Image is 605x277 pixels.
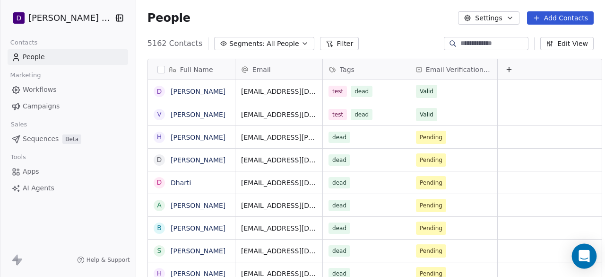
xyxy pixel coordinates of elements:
[572,244,597,269] div: Open Intercom Messenger
[241,87,317,96] span: [EMAIL_ADDRESS][DOMAIN_NAME]
[171,247,225,255] a: [PERSON_NAME]
[328,86,347,97] span: test
[410,59,497,80] div: Email Verification Status
[8,131,128,147] a: SequencesBeta
[328,245,350,257] span: dead
[157,132,162,142] div: H
[351,109,372,120] span: dead
[157,200,162,210] div: A
[229,39,265,49] span: Segments:
[77,256,130,264] a: Help & Support
[180,65,213,74] span: Full Name
[420,133,442,142] span: Pending
[328,223,350,234] span: dead
[171,224,225,232] a: [PERSON_NAME]
[241,201,317,210] span: [EMAIL_ADDRESS][DOMAIN_NAME]
[7,117,31,132] span: Sales
[171,202,225,209] a: [PERSON_NAME]
[157,109,162,119] div: V
[6,36,42,50] span: Contacts
[241,155,317,165] span: [EMAIL_ADDRESS][DOMAIN_NAME]
[340,65,354,74] span: Tags
[420,110,433,119] span: Valid
[540,37,594,50] button: Edit View
[420,201,442,210] span: Pending
[23,101,60,111] span: Campaigns
[241,178,317,188] span: [EMAIL_ADDRESS][DOMAIN_NAME]
[241,110,317,119] span: [EMAIL_ADDRESS][DOMAIN_NAME]
[171,134,225,141] a: [PERSON_NAME]
[8,98,128,114] a: Campaigns
[420,178,442,188] span: Pending
[23,167,39,177] span: Apps
[11,10,107,26] button: D[PERSON_NAME] Nutrition
[17,13,22,23] span: D
[8,82,128,98] a: Workflows
[323,59,410,80] div: Tags
[7,150,30,164] span: Tools
[328,200,350,211] span: dead
[241,223,317,233] span: [EMAIL_ADDRESS][DOMAIN_NAME]
[241,246,317,256] span: [EMAIL_ADDRESS][DOMAIN_NAME]
[171,88,225,95] a: [PERSON_NAME]
[267,39,299,49] span: All People
[23,134,59,144] span: Sequences
[420,246,442,256] span: Pending
[351,86,372,97] span: dead
[328,109,347,120] span: test
[171,179,191,187] a: Dharti
[62,134,81,144] span: Beta
[252,65,271,74] span: Email
[420,223,442,233] span: Pending
[320,37,359,50] button: Filter
[171,111,225,118] a: [PERSON_NAME]
[157,246,161,256] div: S
[8,49,128,65] a: People
[328,132,350,143] span: dead
[241,133,317,142] span: [EMAIL_ADDRESS][PERSON_NAME][DOMAIN_NAME]
[23,52,45,62] span: People
[86,256,130,264] span: Help & Support
[156,87,162,97] div: d
[328,154,350,166] span: dead
[527,11,594,25] button: Add Contacts
[156,178,162,188] div: D
[28,12,112,24] span: [PERSON_NAME] Nutrition
[148,59,235,80] div: Full Name
[157,223,162,233] div: B
[8,164,128,179] a: Apps
[23,85,57,95] span: Workflows
[156,155,162,165] div: d
[235,59,322,80] div: Email
[328,177,350,188] span: dead
[23,183,54,193] span: AI Agents
[420,87,433,96] span: Valid
[458,11,519,25] button: Settings
[147,38,202,49] span: 5162 Contacts
[6,68,45,82] span: Marketing
[8,180,128,196] a: AI Agents
[426,65,492,74] span: Email Verification Status
[420,155,442,165] span: Pending
[171,156,225,164] a: [PERSON_NAME]
[147,11,190,25] span: People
